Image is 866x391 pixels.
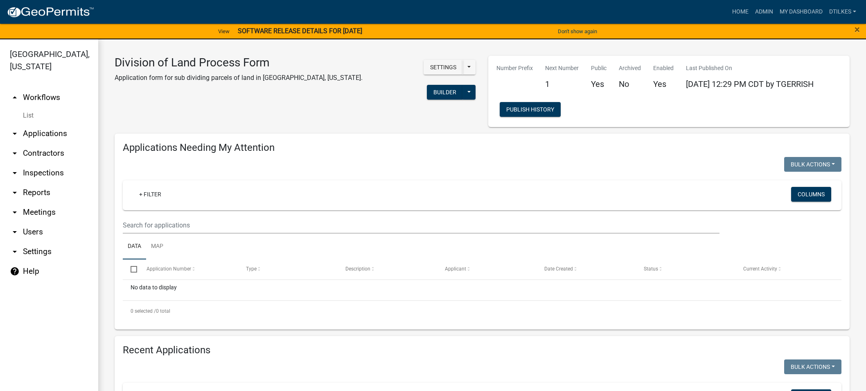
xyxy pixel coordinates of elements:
datatable-header-cell: Current Activity [735,259,835,279]
i: arrow_drop_down [10,188,20,198]
i: arrow_drop_up [10,93,20,102]
p: Number Prefix [496,64,533,73]
span: Current Activity [743,266,777,272]
p: Application form for sub dividing parcels of land in [GEOGRAPHIC_DATA], [US_STATE]. [115,73,363,83]
h3: Division of Land Process Form [115,56,363,70]
span: Date Created [544,266,573,272]
span: × [855,24,860,35]
button: Don't show again [555,25,600,38]
datatable-header-cell: Status [636,259,735,279]
div: No data to display [123,280,841,300]
button: Builder [427,85,463,100]
datatable-header-cell: Select [123,259,138,279]
wm-modal-confirm: Workflow Publish History [500,107,561,113]
div: 0 total [123,301,841,321]
a: Map [146,234,168,260]
input: Search for applications [123,217,719,234]
a: Home [729,4,752,20]
i: arrow_drop_down [10,129,20,139]
datatable-header-cell: Description [338,259,437,279]
a: Admin [752,4,776,20]
i: arrow_drop_down [10,227,20,237]
h4: Applications Needing My Attention [123,142,841,154]
h5: Yes [653,79,674,89]
datatable-header-cell: Type [238,259,337,279]
h5: 1 [545,79,579,89]
button: Settings [424,60,463,75]
h5: Yes [591,79,607,89]
button: Columns [791,187,831,202]
button: Close [855,25,860,34]
a: Data [123,234,146,260]
span: Type [246,266,257,272]
i: arrow_drop_down [10,168,20,178]
span: Applicant [445,266,466,272]
h4: Recent Applications [123,344,841,356]
span: [DATE] 12:29 PM CDT by TGERRISH [686,79,814,89]
a: + Filter [133,187,168,202]
h5: No [619,79,641,89]
datatable-header-cell: Application Number [138,259,238,279]
span: Status [644,266,658,272]
span: Description [345,266,370,272]
a: View [215,25,233,38]
p: Public [591,64,607,73]
i: help [10,266,20,276]
p: Last Published On [686,64,814,73]
i: arrow_drop_down [10,247,20,257]
button: Bulk Actions [784,157,841,172]
p: Enabled [653,64,674,73]
i: arrow_drop_down [10,207,20,217]
a: My Dashboard [776,4,826,20]
datatable-header-cell: Applicant [437,259,537,279]
p: Next Number [545,64,579,73]
p: Archived [619,64,641,73]
datatable-header-cell: Date Created [537,259,636,279]
a: dtilkes [826,4,859,20]
i: arrow_drop_down [10,148,20,158]
strong: SOFTWARE RELEASE DETAILS FOR [DATE] [238,27,362,35]
span: 0 selected / [131,308,156,314]
span: Application Number [147,266,191,272]
button: Bulk Actions [784,359,841,374]
button: Publish History [500,102,561,117]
